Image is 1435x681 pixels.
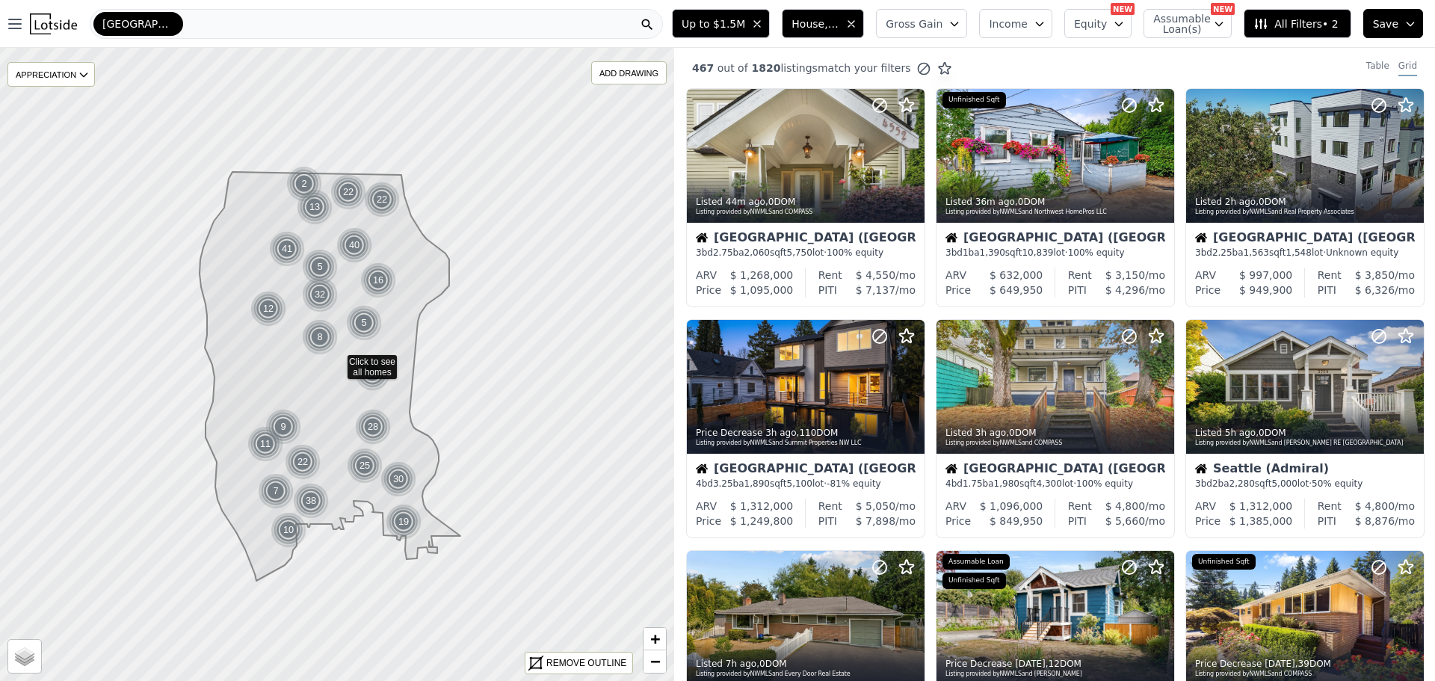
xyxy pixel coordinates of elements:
div: Price [1195,283,1220,298]
div: Listed , 0 DOM [696,196,917,208]
span: $ 8,876 [1355,515,1395,527]
button: Up to $1.5M [672,9,770,38]
time: 2025-08-19 14:49 [726,659,756,669]
span: $ 5,660 [1105,515,1145,527]
div: /mo [842,499,916,514]
img: g1.png [247,426,284,462]
a: Listed 2h ago,0DOMListing provided byNWMLSand Real Property AssociatesHouse[GEOGRAPHIC_DATA] ([GE... [1185,88,1423,307]
div: Price [945,283,971,298]
div: /mo [1092,268,1165,283]
time: 2025-08-19 18:58 [975,428,1006,438]
span: House, Multifamily [791,16,839,31]
img: g1.png [269,231,306,267]
img: g1.png [302,249,339,285]
div: [GEOGRAPHIC_DATA] ([GEOGRAPHIC_DATA]) [945,463,1165,478]
div: Grid [1398,60,1417,76]
div: Rent [1068,499,1092,514]
span: $ 949,900 [1239,284,1292,296]
span: $ 7,137 [856,284,895,296]
a: Zoom in [644,628,666,650]
img: g1.png [347,448,383,484]
span: $ 6,326 [1355,284,1395,296]
div: 13 [297,189,333,225]
div: Price Decrease , 12 DOM [945,658,1167,670]
div: ADD DRAWING [592,62,666,84]
time: 2025-08-18 20:57 [1015,659,1046,669]
div: Rent [1318,499,1342,514]
div: PITI [1068,514,1087,529]
span: 4,300 [1037,478,1062,489]
span: $ 4,550 [856,269,895,281]
span: Up to $1.5M [682,16,745,31]
img: g1.png [386,504,422,540]
img: g2.png [354,354,392,392]
div: Listed , 0 DOM [1195,427,1416,439]
div: /mo [1092,499,1165,514]
a: Layers [8,640,41,673]
div: 28 [355,409,391,445]
div: Unfinished Sqft [942,92,1006,108]
a: Price Decrease 3h ago,110DOMListing provided byNWMLSand Summit Properties NW LLCHouse[GEOGRAPHIC_... [686,319,924,538]
span: 10,839 [1022,247,1053,258]
span: Equity [1074,16,1107,31]
span: Save [1373,16,1398,31]
img: g1.png [346,305,383,341]
time: 2025-08-18 20:52 [1265,659,1295,669]
span: $ 7,898 [856,515,895,527]
div: ARV [1195,268,1216,283]
div: Listed , 0 DOM [1195,196,1416,208]
img: g1.png [330,174,367,210]
span: $ 1,312,000 [1229,500,1293,512]
div: Listing provided by NWMLS and Summit Properties NW LLC [696,439,917,448]
img: g1.png [302,277,339,312]
div: [GEOGRAPHIC_DATA] ([GEOGRAPHIC_DATA]) [696,463,916,478]
div: 30 [380,461,416,497]
div: 22 [330,174,366,210]
span: 5,750 [787,247,812,258]
span: $ 3,150 [1105,269,1145,281]
span: 467 [692,62,714,74]
a: Listed 5h ago,0DOMListing provided byNWMLSand [PERSON_NAME] RE [GEOGRAPHIC_DATA]HouseSeattle (Adm... [1185,319,1423,538]
div: 5 [346,305,382,341]
span: $ 997,000 [1239,269,1292,281]
div: /mo [1342,499,1415,514]
span: match your filters [818,61,911,76]
div: Listing provided by NWMLS and COMPASS [696,208,917,217]
div: 2 [286,166,322,202]
span: $ 4,800 [1105,500,1145,512]
div: Listed , 0 DOM [945,427,1167,439]
img: House [1195,463,1207,475]
a: Listed 44m ago,0DOMListing provided byNWMLSand COMPASSHouse[GEOGRAPHIC_DATA] ([GEOGRAPHIC_DATA])3... [686,88,924,307]
span: 1820 [748,62,781,74]
a: Zoom out [644,650,666,673]
div: 3 bd 1 ba sqft lot · 100% equity [945,247,1165,259]
div: 5 [302,249,338,285]
button: Assumable Loan(s) [1144,9,1232,38]
time: 2025-08-19 16:29 [1225,428,1256,438]
div: [GEOGRAPHIC_DATA] ([GEOGRAPHIC_DATA]) [1195,232,1415,247]
span: $ 649,950 [990,284,1043,296]
button: Gross Gain [876,9,967,38]
div: Price Decrease , 39 DOM [1195,658,1416,670]
div: PITI [818,283,837,298]
span: Gross Gain [886,16,942,31]
div: Price [696,283,721,298]
div: 11 [247,426,283,462]
span: − [650,652,660,671]
img: g1.png [380,461,417,497]
span: $ 5,050 [856,500,895,512]
div: 3 bd 2.25 ba sqft lot · Unknown equity [1195,247,1415,259]
div: /mo [837,283,916,298]
time: 2025-08-19 21:21 [975,197,1015,207]
button: All Filters• 2 [1244,9,1351,38]
img: g1.png [286,166,323,202]
span: Assumable Loan(s) [1153,13,1201,34]
button: Save [1363,9,1423,38]
div: ARV [696,499,717,514]
span: $ 4,296 [1105,284,1145,296]
div: Listing provided by NWMLS and Real Property Associates [1195,208,1416,217]
img: g1.png [258,473,294,509]
span: Income [989,16,1028,31]
img: House [945,232,957,244]
div: 40 [336,227,372,263]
